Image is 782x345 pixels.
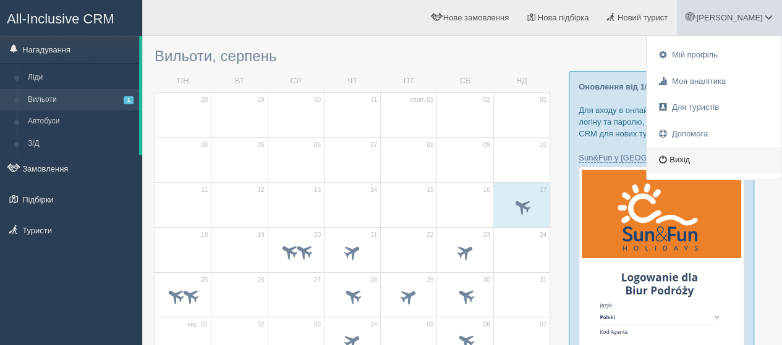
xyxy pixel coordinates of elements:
[540,141,546,149] span: 10
[370,141,377,149] span: 07
[370,96,377,104] span: 31
[370,320,377,329] span: 04
[493,70,550,92] td: НД
[22,89,139,111] a: Вильоти1
[647,147,781,173] a: Вихід
[483,186,490,194] span: 16
[579,152,744,164] p: :
[187,320,208,329] span: вер. 01
[437,70,493,92] td: СБ
[647,121,781,148] a: Допомога
[257,186,264,194] span: 12
[314,231,321,239] span: 20
[483,276,490,285] span: 30
[696,13,762,22] span: [PERSON_NAME]
[579,153,704,163] a: Sun&Fun у [GEOGRAPHIC_DATA]
[370,276,377,285] span: 28
[579,82,679,91] a: Оновлення від 10 серпня
[540,96,546,104] span: 03
[155,48,550,64] h3: Вильоти, серпень
[1,1,142,35] a: All-Inclusive CRM
[314,141,321,149] span: 06
[427,276,433,285] span: 29
[201,141,208,149] span: 04
[314,96,321,104] span: 30
[483,96,490,104] span: 02
[155,70,211,92] td: ПН
[483,231,490,239] span: 23
[540,320,546,329] span: 07
[22,110,139,133] a: Автобуси
[324,70,380,92] td: ЧТ
[483,320,490,329] span: 06
[540,186,546,194] span: 17
[427,320,433,329] span: 05
[201,231,208,239] span: 18
[268,70,324,92] td: СР
[370,186,377,194] span: 14
[672,102,719,112] span: Для туристів
[370,231,377,239] span: 21
[647,94,781,121] a: Для туристів
[579,104,744,139] p: Для входу в онлайн кабінети без логіну та паролю, додано кнопку CRM для нових туроператорів.
[672,77,726,86] span: Моя аналітика
[427,186,433,194] span: 15
[257,320,264,329] span: 02
[314,186,321,194] span: 13
[314,276,321,285] span: 27
[381,70,437,92] td: ПТ
[124,96,134,104] span: 1
[540,276,546,285] span: 31
[201,186,208,194] span: 11
[427,141,433,149] span: 08
[211,70,268,92] td: ВТ
[201,276,208,285] span: 25
[538,13,589,22] span: Нова підбірка
[443,13,509,22] span: Нове замовлення
[201,96,208,104] span: 28
[672,50,718,59] span: Мій профіль
[257,276,264,285] span: 26
[314,320,321,329] span: 03
[618,13,668,22] span: Новий турист
[257,141,264,149] span: 05
[483,141,490,149] span: 09
[672,129,708,138] span: Допомога
[647,69,781,95] a: Моя аналітика
[410,96,433,104] span: серп. 01
[257,231,264,239] span: 19
[257,96,264,104] span: 29
[647,42,781,69] a: Мій профіль
[427,231,433,239] span: 22
[7,11,114,27] span: All-Inclusive CRM
[540,231,546,239] span: 24
[22,67,139,89] a: Ліди
[22,133,139,155] a: З/Д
